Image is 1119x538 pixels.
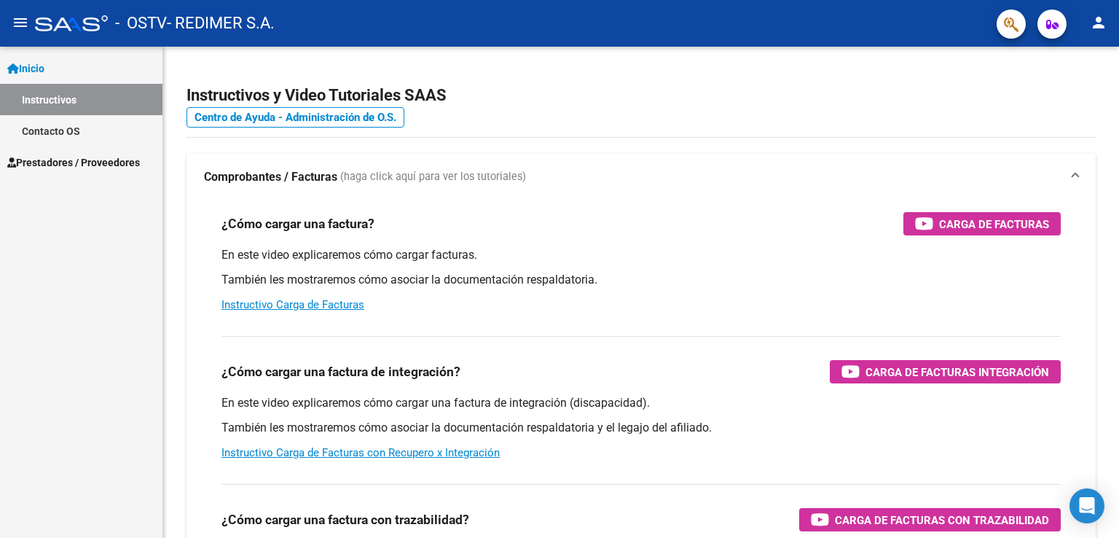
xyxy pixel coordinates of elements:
[186,82,1096,109] h2: Instructivos y Video Tutoriales SAAS
[221,272,1061,288] p: También les mostraremos cómo asociar la documentación respaldatoria.
[221,510,469,530] h3: ¿Cómo cargar una factura con trazabilidad?
[186,107,404,128] a: Centro de Ayuda - Administración de O.S.
[221,247,1061,263] p: En este video explicaremos cómo cargar facturas.
[221,446,500,459] a: Instructivo Carga de Facturas con Recupero x Integración
[204,169,337,185] strong: Comprobantes / Facturas
[835,511,1049,529] span: Carga de Facturas con Trazabilidad
[7,155,140,171] span: Prestadores / Proveedores
[7,61,44,77] span: Inicio
[903,212,1061,235] button: Carga de Facturas
[939,215,1049,233] span: Carga de Facturas
[221,395,1061,411] p: En este video explicaremos cómo cargar una factura de integración (discapacidad).
[167,7,275,39] span: - REDIMER S.A.
[221,214,374,234] h3: ¿Cómo cargar una factura?
[115,7,167,39] span: - OSTV
[1069,488,1104,523] div: Open Intercom Messenger
[221,298,364,311] a: Instructivo Carga de Facturas
[830,360,1061,383] button: Carga de Facturas Integración
[799,508,1061,531] button: Carga de Facturas con Trazabilidad
[12,14,29,31] mat-icon: menu
[865,363,1049,381] span: Carga de Facturas Integración
[1090,14,1107,31] mat-icon: person
[221,362,460,382] h3: ¿Cómo cargar una factura de integración?
[186,154,1096,200] mat-expansion-panel-header: Comprobantes / Facturas (haga click aquí para ver los tutoriales)
[221,420,1061,436] p: También les mostraremos cómo asociar la documentación respaldatoria y el legajo del afiliado.
[340,169,526,185] span: (haga click aquí para ver los tutoriales)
